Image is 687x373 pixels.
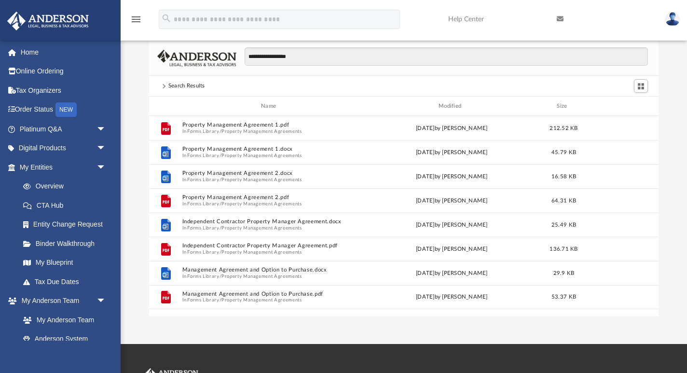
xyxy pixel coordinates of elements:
[551,198,576,203] span: 64.31 KB
[14,272,121,291] a: Tax Due Dates
[187,249,219,256] button: Forms Library
[219,297,221,303] span: /
[7,81,121,100] a: Tax Organizers
[7,100,121,120] a: Order StatusNEW
[363,124,540,133] div: [DATE] by [PERSON_NAME]
[182,297,359,303] span: In
[4,12,92,30] img: Anderson Advisors Platinum Portal
[182,146,359,153] button: Property Management Agreement 1.docx
[14,177,121,196] a: Overview
[221,129,302,135] button: Property Management Agreements
[96,291,116,311] span: arrow_drop_down
[363,102,540,111] div: Modified
[221,297,302,303] button: Property Management Agreements
[221,201,302,207] button: Property Management Agreements
[550,246,577,252] span: 136.71 KB
[363,245,540,254] div: [DATE] by [PERSON_NAME]
[14,310,111,330] a: My Anderson Team
[551,222,576,228] span: 25.49 KB
[219,273,221,280] span: /
[363,148,540,157] div: [DATE] by [PERSON_NAME]
[161,13,172,24] i: search
[182,249,359,256] span: In
[363,221,540,230] div: [DATE] by [PERSON_NAME]
[96,158,116,177] span: arrow_drop_down
[7,43,121,62] a: Home
[182,225,359,231] span: In
[551,174,576,179] span: 16.58 KB
[245,47,648,66] input: Search files and folders
[7,139,121,158] a: Digital Productsarrow_drop_down
[130,14,142,25] i: menu
[219,225,221,231] span: /
[219,177,221,183] span: /
[553,271,574,276] span: 29.9 KB
[7,158,121,177] a: My Entitiesarrow_drop_down
[182,267,359,273] button: Management Agreement and Option to Purchase.docx
[55,102,77,117] div: NEW
[187,201,219,207] button: Forms Library
[182,243,359,249] button: Independent Contractor Property Manager Agreement.pdf
[182,177,359,183] span: In
[14,253,116,273] a: My Blueprint
[221,273,302,280] button: Property Management Agreements
[587,102,655,111] div: id
[182,201,359,207] span: In
[187,273,219,280] button: Forms Library
[187,153,219,159] button: Forms Library
[14,196,121,215] a: CTA Hub
[219,201,221,207] span: /
[96,119,116,139] span: arrow_drop_down
[363,197,540,205] div: [DATE] by [PERSON_NAME]
[187,297,219,303] button: Forms Library
[221,225,302,231] button: Property Management Agreements
[168,82,205,90] div: Search Results
[182,122,359,129] button: Property Management Agreement 1.pdf
[363,269,540,278] div: [DATE] by [PERSON_NAME]
[7,291,116,311] a: My Anderson Teamarrow_drop_down
[130,18,142,25] a: menu
[14,330,116,349] a: Anderson System
[182,171,359,177] button: Property Management Agreement 2.docx
[219,249,221,256] span: /
[544,102,583,111] div: Size
[96,139,116,158] span: arrow_drop_down
[550,126,577,131] span: 212.52 KB
[551,295,576,300] span: 53.37 KB
[665,12,680,26] img: User Pic
[551,150,576,155] span: 45.79 KB
[14,215,121,234] a: Entity Change Request
[149,116,659,316] div: grid
[14,234,121,253] a: Binder Walkthrough
[182,153,359,159] span: In
[182,129,359,135] span: In
[7,62,121,81] a: Online Ordering
[181,102,358,111] div: Name
[182,195,359,201] button: Property Management Agreement 2.pdf
[187,225,219,231] button: Forms Library
[221,249,302,256] button: Property Management Agreements
[187,129,219,135] button: Forms Library
[182,273,359,280] span: In
[7,119,121,139] a: Platinum Q&Aarrow_drop_down
[363,172,540,181] div: [DATE] by [PERSON_NAME]
[219,129,221,135] span: /
[221,177,302,183] button: Property Management Agreements
[363,293,540,302] div: [DATE] by [PERSON_NAME]
[221,153,302,159] button: Property Management Agreements
[187,177,219,183] button: Forms Library
[182,219,359,225] button: Independent Contractor Property Manager Agreement.docx
[219,153,221,159] span: /
[182,291,359,297] button: Management Agreement and Option to Purchase.pdf
[153,102,177,111] div: id
[634,79,648,93] button: Switch to Grid View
